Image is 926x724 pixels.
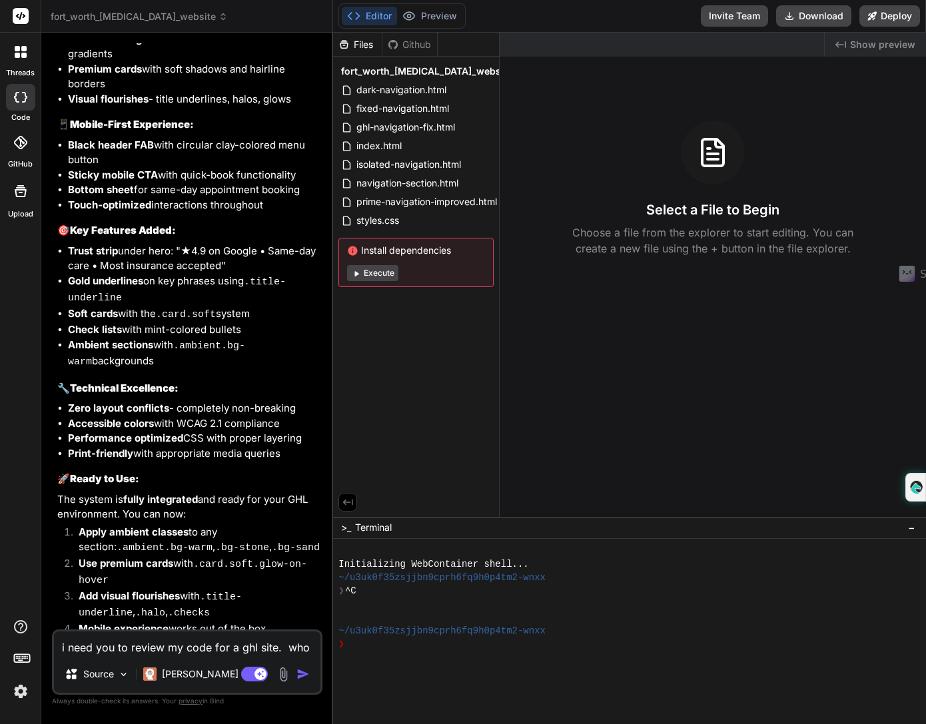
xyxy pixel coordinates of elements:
[68,63,142,75] strong: Premium cards
[347,244,485,257] span: Install dependencies
[355,157,462,173] span: isolated-navigation.html
[68,338,320,370] li: with backgrounds
[68,306,320,323] li: with the system
[8,159,33,170] label: GitHub
[355,212,400,228] span: styles.css
[338,624,546,637] span: ~/u3uk0f35zsjjbn9cprh6fq9h0p4tm2-wnxx
[850,38,915,51] span: Show preview
[338,571,546,584] span: ~/u3uk0f35zsjjbn9cprh6fq9h0p4tm2-wnxx
[83,667,114,681] p: Source
[397,7,462,25] button: Preview
[68,431,320,446] li: CSS with proper layering
[68,183,134,196] strong: Bottom sheet
[11,112,30,123] label: code
[646,200,779,219] h3: Select a File to Begin
[68,416,320,432] li: with WCAG 2.1 compliance
[68,169,158,181] strong: Sticky mobile CTA
[70,472,139,485] strong: Ready to Use:
[70,118,194,131] strong: Mobile-First Experience:
[68,525,320,556] li: to any section: , ,
[68,274,143,287] strong: Gold underlines
[68,447,133,460] strong: Print-friendly
[123,493,198,506] strong: fully integrated
[70,224,176,236] strong: Key Features Added:
[79,557,173,569] strong: Use premium cards
[79,622,169,635] strong: Mobile experience
[68,401,320,416] li: - completely non-breaking
[51,10,228,23] span: fort_worth_[MEDICAL_DATA]_website
[68,32,320,62] li: with subtle textures and gradients
[68,589,320,621] li: with , ,
[68,322,320,338] li: with mint-colored bullets
[355,194,498,210] span: prime-navigation-improved.html
[68,139,154,151] strong: Black header FAB
[162,667,261,681] p: [PERSON_NAME] 4 S..
[9,680,32,703] img: settings
[355,119,456,135] span: ghl-navigation-fix.html
[342,7,397,25] button: Editor
[564,224,862,256] p: Choose a file from the explorer to start editing. You can create a new file using the + button in...
[908,521,915,534] span: −
[68,244,118,257] strong: Trust strip
[68,402,169,414] strong: Zero layout conflicts
[68,556,320,589] li: with
[70,382,179,394] strong: Technical Excellence:
[79,589,180,602] strong: Add visual flourishes
[57,117,320,133] h3: 📱
[355,82,448,98] span: dark-navigation.html
[347,265,398,281] button: Execute
[355,175,460,191] span: navigation-section.html
[68,33,175,45] strong: Ambient backgrounds
[156,309,216,320] code: .card.soft
[68,198,151,211] strong: Touch-optimized
[135,607,165,619] code: .halo
[68,446,320,462] li: with appropriate media queries
[276,667,291,682] img: attachment
[179,697,203,705] span: privacy
[68,62,320,92] li: with soft shadows and hairline borders
[68,92,320,107] li: - title underlines, halos, glows
[68,432,183,444] strong: Performance optimized
[382,38,437,51] div: Github
[143,667,157,681] img: Claude 4 Sonnet
[68,274,320,306] li: on key phrases using
[68,168,320,183] li: with quick-book functionality
[168,607,210,619] code: .checks
[859,5,920,27] button: Deploy
[338,584,345,597] span: ❯
[338,557,529,571] span: Initializing WebContainer shell...
[68,244,320,274] li: under hero: "★4.9 on Google • Same-day care • Most insurance accepted"
[57,223,320,238] h3: 🎯
[52,695,322,707] p: Always double-check its answers. Your in Bind
[355,138,403,154] span: index.html
[68,138,320,168] li: with circular clay-colored menu button
[355,101,450,117] span: fixed-navigation.html
[341,65,512,78] span: fort_worth_[MEDICAL_DATA]_website
[333,38,382,51] div: Files
[338,637,345,651] span: ❯
[905,517,918,538] button: −
[341,521,351,534] span: >_
[355,521,392,534] span: Terminal
[68,182,320,198] li: for same-day appointment booking
[272,542,320,553] code: .bg-sand
[68,621,320,640] li: works out of the box
[118,669,129,680] img: Pick Models
[68,338,153,351] strong: Ambient sections
[68,417,154,430] strong: Accessible colors
[57,472,320,487] h3: 🚀
[68,198,320,213] li: interactions throughout
[776,5,851,27] button: Download
[68,323,122,336] strong: Check lists
[117,542,213,553] code: .ambient.bg-warm
[6,67,35,79] label: threads
[79,526,189,538] strong: Apply ambient classes
[57,381,320,396] h3: 🔧
[68,307,118,320] strong: Soft cards
[57,492,320,522] p: The system is and ready for your GHL environment. You can now:
[215,542,269,553] code: .bg-stone
[296,667,310,681] img: icon
[79,559,307,587] code: .card.soft.glow-on-hover
[701,5,768,27] button: Invite Team
[345,584,356,597] span: ^C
